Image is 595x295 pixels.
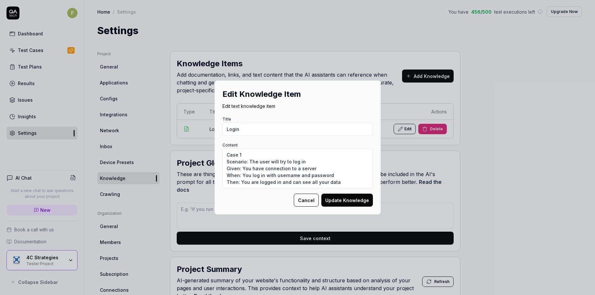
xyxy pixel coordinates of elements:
[321,194,373,207] button: Update Knowledge
[222,103,373,109] p: Edit text knowledge item
[294,194,319,207] button: Cancel
[222,117,231,122] label: Title
[222,143,238,147] label: Content
[222,88,373,100] h2: Edit Knowledge Item
[222,122,373,135] input: Enter a title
